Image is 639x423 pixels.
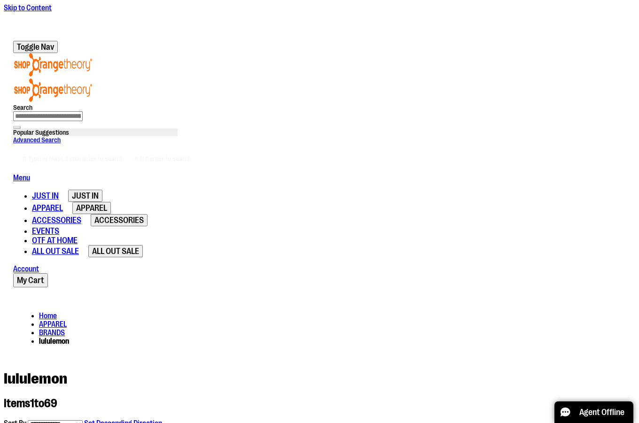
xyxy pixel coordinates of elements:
span: OTF AT HOME [32,236,78,245]
div: Promotional banner [4,12,635,31]
a: Advanced Search [13,136,61,144]
span: ALL OUT SALE [92,246,139,256]
img: Shop Orangetheory [13,53,93,77]
button: Agent Offline [554,401,633,423]
a: Skip to Content [4,4,52,12]
a: Details [359,12,381,21]
span: My Cart [17,276,44,285]
span: ALL OUT SALE [32,246,79,256]
span: JUST IN [32,191,59,200]
span: lululemon [4,370,67,387]
button: My Cart [13,273,48,287]
span: JUST IN [72,191,99,200]
span: Toggle Nav [17,42,54,52]
span: Agent Offline [579,408,624,417]
span: EVENTS [32,226,59,236]
button: Search [13,126,21,129]
a: BRANDS [39,329,65,337]
span: # Hit enter to search [134,155,191,162]
strong: lululemon [39,337,69,346]
h2: Items to [4,397,635,410]
span: 69 [44,397,57,410]
p: FREE Shipping, orders over $150. [258,12,381,21]
span: APPAREL [76,203,107,213]
img: Shop Orangetheory [13,78,93,102]
span: Search [13,104,32,111]
span: 1 [30,397,34,410]
button: Toggle Nav [13,41,58,53]
span: ACCESSORIES [32,215,81,225]
span: APPAREL [32,203,63,213]
a: Account [13,265,39,273]
span: ACCESSORIES [94,215,144,225]
a: APPAREL [39,320,67,329]
span: # Type at least 3 character to search [23,155,124,162]
a: Home [39,312,57,320]
a: Menu [13,174,30,182]
div: Popular Suggestions [13,129,178,136]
